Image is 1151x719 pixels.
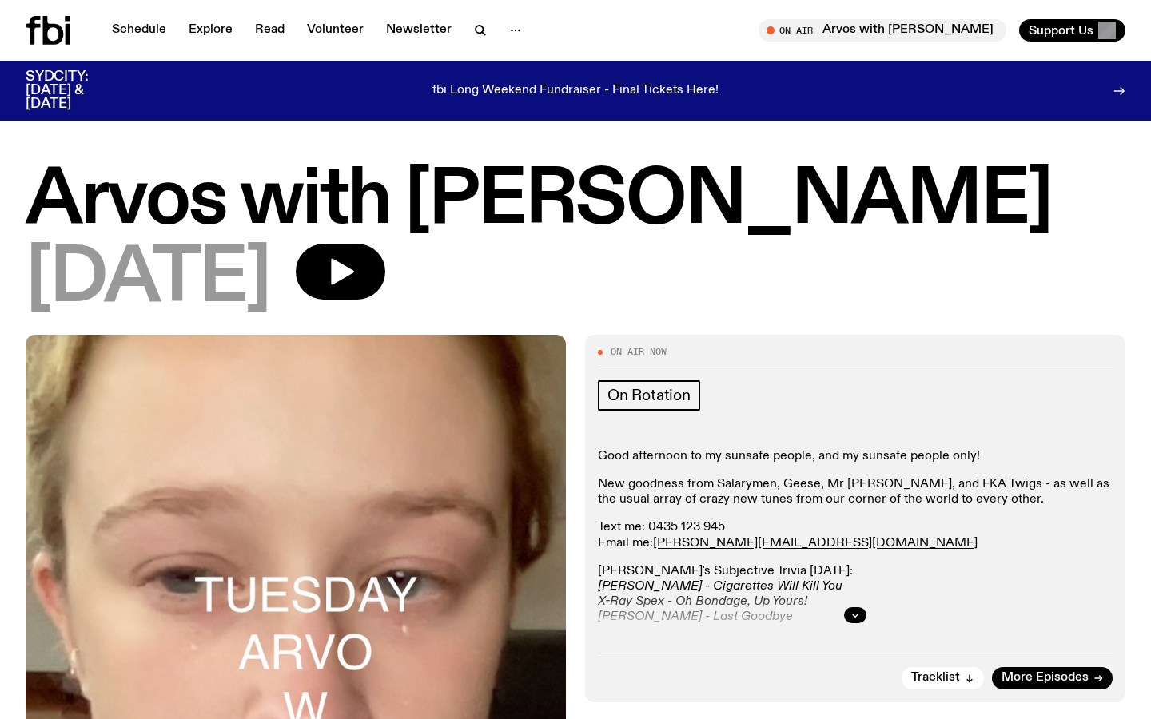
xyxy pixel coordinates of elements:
[759,19,1006,42] button: On AirArvos with [PERSON_NAME]
[179,19,242,42] a: Explore
[902,667,984,689] button: Tracklist
[598,477,1113,507] p: New goodness from Salarymen, Geese, Mr [PERSON_NAME], and FKA Twigs - as well as the usual array ...
[598,380,700,411] a: On Rotation
[376,19,461,42] a: Newsletter
[598,520,1113,550] p: Text me: 0435 123 945 Email me:
[653,537,978,550] a: [PERSON_NAME][EMAIL_ADDRESS][DOMAIN_NAME]
[598,564,1113,671] p: [PERSON_NAME]'s Subjective Trivia [DATE]: Big ups [PERSON_NAME], [PERSON_NAME], and [PERSON_NAME]...
[598,580,842,593] em: [PERSON_NAME] - Cigarettes Will Kill You
[992,667,1113,689] a: More Episodes
[26,165,1125,237] h1: Arvos with [PERSON_NAME]
[1019,19,1125,42] button: Support Us
[607,387,691,404] span: On Rotation
[245,19,294,42] a: Read
[911,672,960,684] span: Tracklist
[598,449,1113,464] p: Good afternoon to my sunsafe people, and my sunsafe people only!
[26,70,128,111] h3: SYDCITY: [DATE] & [DATE]
[297,19,373,42] a: Volunteer
[102,19,176,42] a: Schedule
[611,348,667,356] span: On Air Now
[1002,672,1089,684] span: More Episodes
[1029,23,1093,38] span: Support Us
[26,244,270,316] span: [DATE]
[432,84,719,98] p: fbi Long Weekend Fundraiser - Final Tickets Here!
